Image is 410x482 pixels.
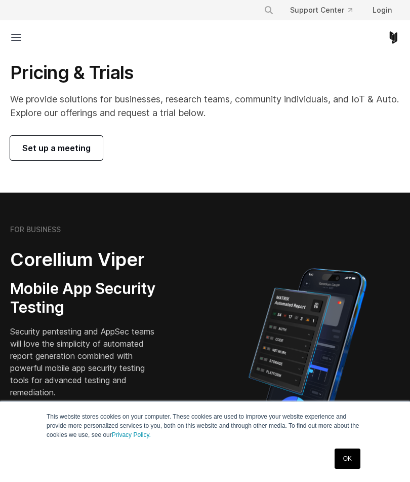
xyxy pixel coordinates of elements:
[335,449,360,469] a: OK
[260,1,278,19] button: Search
[231,264,384,441] img: Corellium MATRIX automated report on iPhone showing app vulnerability test results across securit...
[10,279,156,317] h3: Mobile App Security Testing
[10,225,61,234] h6: FOR BUSINESS
[364,1,400,19] a: Login
[10,325,156,398] p: Security pentesting and AppSec teams will love the simplicity of automated report generation comb...
[22,142,91,154] span: Set up a meeting
[10,61,400,84] h1: Pricing & Trials
[387,31,400,44] a: Corellium Home
[10,248,156,271] h2: Corellium Viper
[112,431,151,438] a: Privacy Policy.
[10,136,103,160] a: Set up a meeting
[10,92,400,120] p: We provide solutions for businesses, research teams, community individuals, and IoT & Auto. Explo...
[282,1,360,19] a: Support Center
[47,412,363,439] p: This website stores cookies on your computer. These cookies are used to improve your website expe...
[256,1,400,19] div: Navigation Menu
